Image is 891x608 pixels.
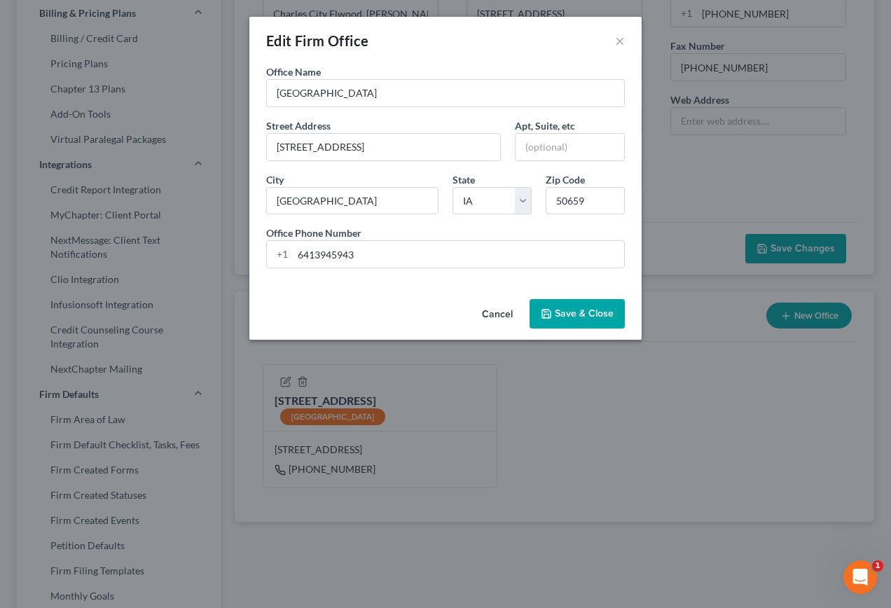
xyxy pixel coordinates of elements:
iframe: Intercom live chat [843,560,877,594]
input: (optional) [516,134,624,160]
span: 1 [872,560,883,572]
input: ###-###-#### [293,241,624,268]
input: Enter office name... [267,80,624,106]
div: Edit Firm Office [266,31,368,50]
span: Zip Code [546,174,585,186]
span: State [453,174,475,186]
button: Save & Close [530,299,625,329]
button: Cancel [471,300,524,329]
input: Enter street address... [267,134,500,160]
span: City [266,174,284,186]
label: Office Phone Number [266,226,361,240]
input: XXXXX [546,187,625,215]
div: +1 [267,241,293,268]
input: Enter city... [267,188,438,214]
span: Office Name [266,66,321,78]
label: Apt, Suite, etc [515,118,575,133]
button: × [615,32,625,49]
span: Street Address [266,120,331,132]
